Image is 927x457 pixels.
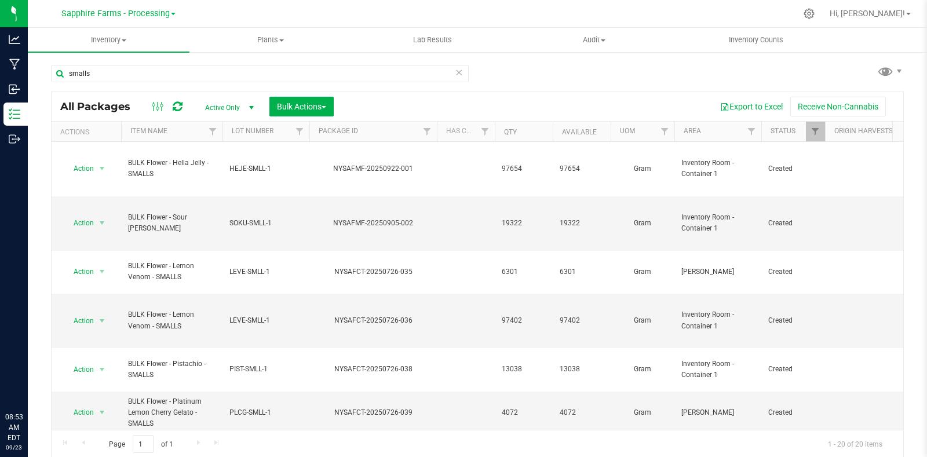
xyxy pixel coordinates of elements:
[502,407,546,418] span: 4072
[768,266,818,277] span: Created
[128,359,216,381] span: BULK Flower - Pistachio - SMALLS
[620,127,635,135] a: UOM
[713,35,799,45] span: Inventory Counts
[63,361,94,378] span: Action
[290,122,309,141] a: Filter
[681,407,754,418] span: [PERSON_NAME]
[418,122,437,141] a: Filter
[130,127,167,135] a: Item Name
[308,315,439,326] div: NYSAFCT-20250726-036
[830,9,905,18] span: Hi, [PERSON_NAME]!
[560,163,604,174] span: 97654
[5,412,23,443] p: 08:53 AM EDT
[95,215,110,231] span: select
[455,65,463,80] span: Clear
[502,163,546,174] span: 97654
[229,315,302,326] span: LEVE-SMLL-1
[9,83,20,95] inline-svg: Inbound
[63,404,94,421] span: Action
[502,218,546,229] span: 19322
[229,364,302,375] span: PIST-SMLL-1
[560,266,604,277] span: 6301
[513,28,675,52] a: Audit
[675,28,837,52] a: Inventory Counts
[128,212,216,234] span: BULK Flower - Sour [PERSON_NAME]
[681,309,754,331] span: Inventory Room - Container 1
[95,160,110,177] span: select
[308,218,439,229] div: NYSAFMF-20250905-002
[684,127,701,135] a: Area
[819,435,892,452] span: 1 - 20 of 20 items
[60,100,142,113] span: All Packages
[9,34,20,45] inline-svg: Analytics
[203,122,222,141] a: Filter
[768,315,818,326] span: Created
[128,158,216,180] span: BULK Flower - Hella Jelly - SMALLS
[128,396,216,430] span: BULK Flower - Platinum Lemon Cherry Gelato - SMALLS
[63,215,94,231] span: Action
[502,364,546,375] span: 13038
[99,435,183,453] span: Page of 1
[9,59,20,70] inline-svg: Manufacturing
[63,160,94,177] span: Action
[713,97,790,116] button: Export to Excel
[790,97,886,116] button: Receive Non-Cannabis
[560,407,604,418] span: 4072
[834,127,893,135] a: Origin Harvests
[562,128,597,136] a: Available
[618,218,667,229] span: Gram
[768,218,818,229] span: Created
[742,122,761,141] a: Filter
[768,364,818,375] span: Created
[128,309,216,331] span: BULK Flower - Lemon Venom - SMALLS
[28,35,189,45] span: Inventory
[806,122,825,141] a: Filter
[560,218,604,229] span: 19322
[229,218,302,229] span: SOKU-SMLL-1
[95,404,110,421] span: select
[397,35,468,45] span: Lab Results
[28,28,189,52] a: Inventory
[560,364,604,375] span: 13038
[95,264,110,280] span: select
[618,407,667,418] span: Gram
[319,127,358,135] a: Package ID
[618,163,667,174] span: Gram
[502,315,546,326] span: 97402
[5,443,23,452] p: 09/23
[655,122,674,141] a: Filter
[504,128,517,136] a: Qty
[618,315,667,326] span: Gram
[560,315,604,326] span: 97402
[9,108,20,120] inline-svg: Inventory
[308,364,439,375] div: NYSAFCT-20250726-038
[95,313,110,329] span: select
[229,407,302,418] span: PLCG-SMLL-1
[308,266,439,277] div: NYSAFCT-20250726-035
[63,264,94,280] span: Action
[308,407,439,418] div: NYSAFCT-20250726-039
[771,127,795,135] a: Status
[133,435,154,453] input: 1
[502,266,546,277] span: 6301
[681,359,754,381] span: Inventory Room - Container 1
[95,361,110,378] span: select
[437,122,495,142] th: Has COA
[128,261,216,283] span: BULK Flower - Lemon Venom - SMALLS
[60,128,116,136] div: Actions
[802,8,816,19] div: Manage settings
[681,158,754,180] span: Inventory Room - Container 1
[768,163,818,174] span: Created
[61,9,170,19] span: Sapphire Farms - Processing
[277,102,326,111] span: Bulk Actions
[229,266,302,277] span: LEVE-SMLL-1
[9,133,20,145] inline-svg: Outbound
[476,122,495,141] a: Filter
[308,163,439,174] div: NYSAFMF-20250922-001
[189,28,351,52] a: Plants
[618,364,667,375] span: Gram
[514,35,674,45] span: Audit
[681,266,754,277] span: [PERSON_NAME]
[352,28,513,52] a: Lab Results
[681,212,754,234] span: Inventory Room - Container 1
